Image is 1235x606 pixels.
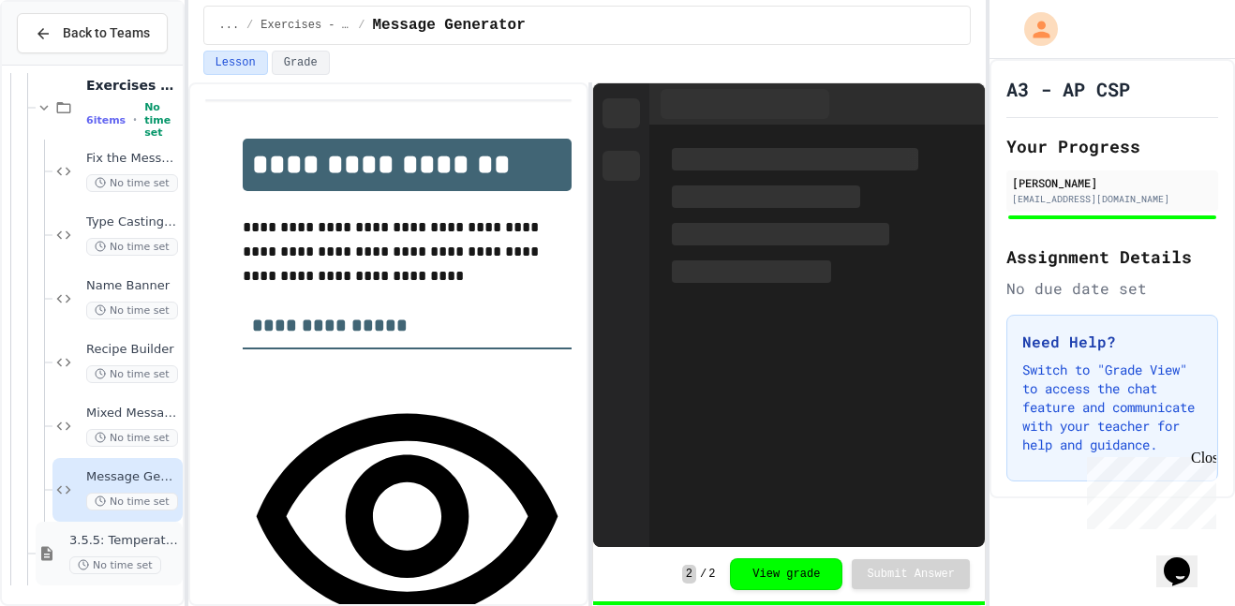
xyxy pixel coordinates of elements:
div: My Account [1004,7,1063,51]
span: Fix the Message [86,151,179,167]
span: No time set [86,174,178,192]
div: No due date set [1006,277,1218,300]
span: / [358,18,365,33]
span: 6 items [86,114,126,126]
button: View grade [730,558,842,590]
span: No time set [86,302,178,319]
div: [EMAIL_ADDRESS][DOMAIN_NAME] [1012,192,1213,206]
span: • [133,112,137,127]
span: / [246,18,253,33]
span: Recipe Builder [86,342,179,358]
span: / [700,567,707,582]
span: Submit Answer [867,567,955,582]
span: ... [219,18,240,33]
div: [PERSON_NAME] [1012,174,1213,191]
iframe: chat widget [1079,450,1216,529]
span: 2 [682,565,696,584]
span: No time set [86,365,178,383]
span: 3.5.5: Temperature Check - Exit Ticket [69,533,179,549]
button: Grade [272,51,330,75]
button: Submit Answer [852,559,970,589]
span: No time set [69,556,161,574]
span: Type Casting Mix-Up [86,214,179,230]
div: Chat with us now!Close [7,7,129,119]
span: No time set [86,429,178,447]
span: No time set [144,101,178,139]
span: Back to Teams [63,23,150,43]
span: Mixed Message Scramble [86,406,179,421]
iframe: chat widget [1156,531,1216,587]
button: Back to Teams [17,13,168,53]
span: Exercises - String Operators [86,77,179,94]
span: No time set [86,493,178,510]
h1: A3 - AP CSP [1006,76,1130,102]
span: Message Generator [373,14,526,37]
span: Name Banner [86,278,179,294]
span: 2 [708,567,715,582]
h2: Assignment Details [1006,244,1218,270]
h3: Need Help? [1022,331,1202,353]
button: Lesson [203,51,268,75]
span: Exercises - String Operators [260,18,350,33]
span: No time set [86,238,178,256]
span: Message Generator [86,469,179,485]
h2: Your Progress [1006,133,1218,159]
p: Switch to "Grade View" to access the chat feature and communicate with your teacher for help and ... [1022,361,1202,454]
